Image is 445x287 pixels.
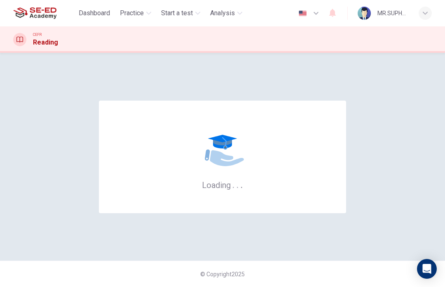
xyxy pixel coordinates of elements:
[79,8,110,18] span: Dashboard
[377,8,409,18] div: MR.SUPHAKRIT CHITPAISAN
[161,8,193,18] span: Start a test
[417,259,437,279] div: Open Intercom Messenger
[297,10,308,16] img: en
[358,7,371,20] img: Profile picture
[33,32,42,38] span: CEFR
[117,6,155,21] button: Practice
[75,6,113,21] button: Dashboard
[236,177,239,191] h6: .
[120,8,144,18] span: Practice
[13,5,75,21] a: SE-ED Academy logo
[232,177,235,191] h6: .
[13,5,56,21] img: SE-ED Academy logo
[200,271,245,278] span: © Copyright 2025
[207,6,246,21] button: Analysis
[33,38,58,47] h1: Reading
[202,179,243,190] h6: Loading
[158,6,204,21] button: Start a test
[210,8,235,18] span: Analysis
[240,177,243,191] h6: .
